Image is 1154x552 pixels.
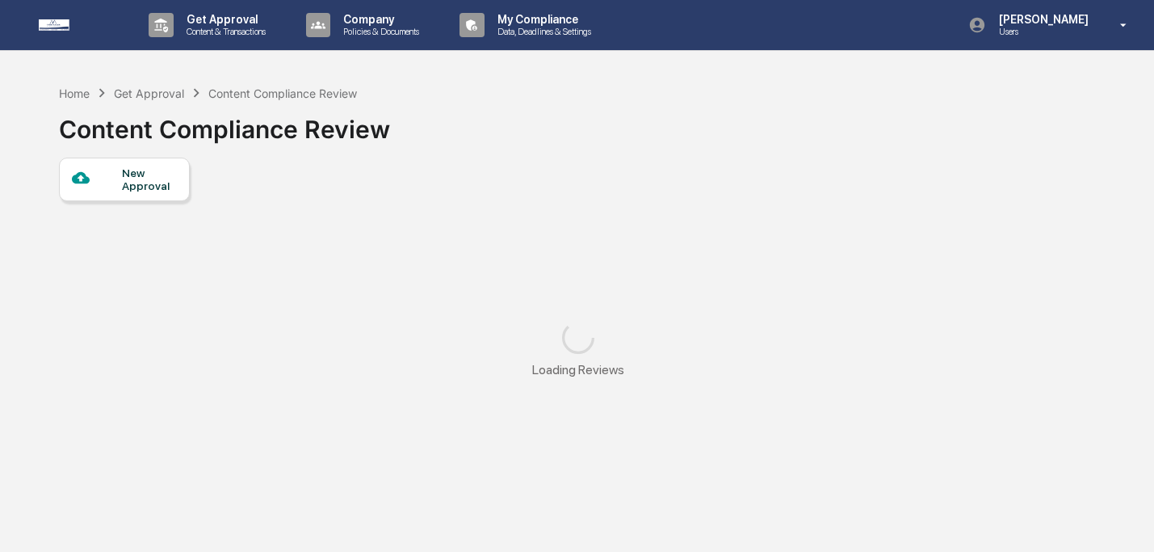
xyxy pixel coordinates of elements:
p: Data, Deadlines & Settings [485,26,599,37]
div: Get Approval [114,86,184,100]
p: Content & Transactions [174,26,274,37]
p: [PERSON_NAME] [986,13,1097,26]
img: logo [39,19,116,31]
p: Get Approval [174,13,274,26]
div: Content Compliance Review [59,102,390,144]
div: Content Compliance Review [208,86,357,100]
div: New Approval [122,166,176,192]
div: Loading Reviews [532,362,624,377]
p: My Compliance [485,13,599,26]
p: Company [330,13,427,26]
p: Policies & Documents [330,26,427,37]
p: Users [986,26,1097,37]
div: Home [59,86,90,100]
